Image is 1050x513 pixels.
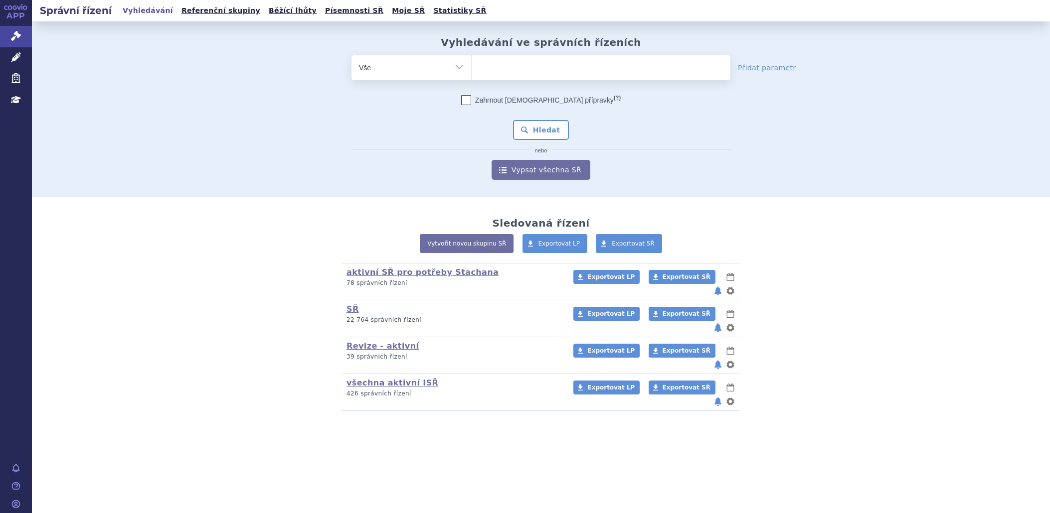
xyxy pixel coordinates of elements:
span: Exportovat SŘ [612,240,655,247]
abbr: (?) [614,95,621,101]
span: Exportovat LP [587,310,635,317]
a: Exportovat LP [573,270,640,284]
a: Exportovat LP [573,381,640,394]
button: nastavení [725,322,735,334]
a: Exportovat SŘ [649,270,715,284]
button: Hledat [513,120,569,140]
span: Exportovat LP [587,347,635,354]
h2: Vyhledávání ve správních řízeních [441,36,641,48]
h2: Sledovaná řízení [492,217,589,229]
a: Moje SŘ [389,4,428,17]
a: Exportovat SŘ [649,381,715,394]
button: nastavení [725,285,735,297]
span: Exportovat SŘ [663,273,710,280]
a: Běžící lhůty [266,4,320,17]
span: Exportovat SŘ [663,310,710,317]
a: Exportovat SŘ [649,344,715,358]
a: Revize - aktivní [347,341,419,351]
button: notifikace [713,285,723,297]
button: notifikace [713,322,723,334]
a: Exportovat SŘ [649,307,715,321]
button: notifikace [713,395,723,407]
a: Statistiky SŘ [430,4,489,17]
button: lhůty [725,345,735,357]
span: Exportovat LP [587,384,635,391]
a: Exportovat LP [523,234,588,253]
button: lhůty [725,271,735,283]
a: Vypsat všechna SŘ [492,160,590,180]
p: 22 764 správních řízení [347,316,560,324]
a: Písemnosti SŘ [322,4,386,17]
span: Exportovat LP [538,240,580,247]
p: 78 správních řízení [347,279,560,287]
a: Exportovat SŘ [596,234,662,253]
span: Exportovat LP [587,273,635,280]
p: 426 správních řízení [347,389,560,398]
a: všechna aktivní ISŘ [347,378,438,387]
button: notifikace [713,359,723,371]
button: lhůty [725,382,735,393]
a: Vyhledávání [120,4,176,17]
a: Exportovat LP [573,307,640,321]
a: Přidat parametr [738,63,796,73]
a: Vytvořit novou skupinu SŘ [420,234,514,253]
button: nastavení [725,359,735,371]
a: aktivní SŘ pro potřeby Stachana [347,267,499,277]
button: lhůty [725,308,735,320]
a: Referenční skupiny [178,4,263,17]
a: SŘ [347,304,359,314]
span: Exportovat SŘ [663,384,710,391]
span: Exportovat SŘ [663,347,710,354]
label: Zahrnout [DEMOGRAPHIC_DATA] přípravky [461,95,621,105]
a: Exportovat LP [573,344,640,358]
p: 39 správních řízení [347,353,560,361]
button: nastavení [725,395,735,407]
i: nebo [530,148,552,154]
h2: Správní řízení [32,3,120,17]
